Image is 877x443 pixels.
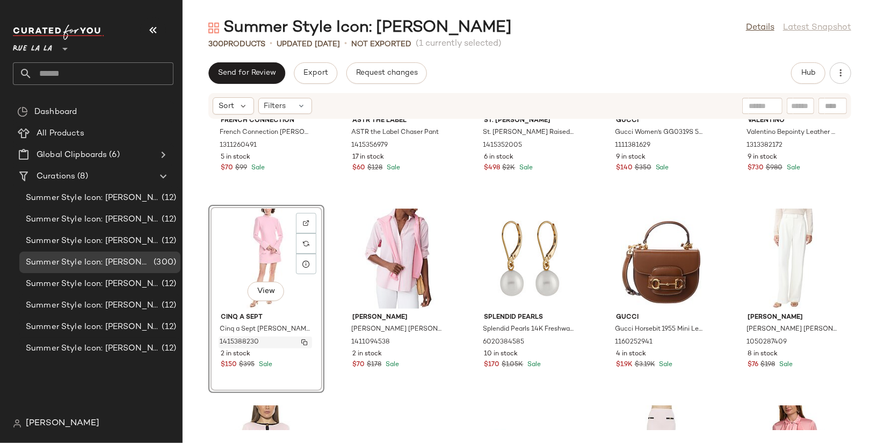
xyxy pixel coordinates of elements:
[17,106,28,117] img: svg%3e
[616,313,707,323] span: Gucci
[75,170,88,183] span: (8)
[484,313,576,323] span: Splendid Pearls
[248,282,284,301] button: View
[344,38,347,51] span: •
[748,163,764,173] span: $730
[615,325,706,334] span: Gucci Horsebit 1955 Mini Leather Shoulder Bag
[739,209,847,309] img: 1050287409_RLLATH.jpg
[301,339,308,346] img: svg%3e
[160,321,176,333] span: (12)
[746,338,787,347] span: 1050287409
[37,127,84,140] span: All Products
[748,360,758,370] span: $76
[218,69,276,77] span: Send for Review
[484,163,501,173] span: $498
[351,128,439,138] span: ASTR the Label Chaser Pant
[26,321,160,333] span: Summer Style Icon: [PERSON_NAME]
[616,360,633,370] span: $1.9K
[502,360,524,370] span: $1.05K
[503,163,516,173] span: $2K
[616,349,646,359] span: 4 in stock
[346,62,427,84] button: Request changes
[212,209,321,309] img: 1415388230_RLLATH.jpg
[37,170,75,183] span: Curations
[746,325,838,334] span: [PERSON_NAME] [PERSON_NAME] Pant
[367,360,381,370] span: $178
[352,313,444,323] span: [PERSON_NAME]
[616,153,646,162] span: 9 in stock
[748,153,777,162] span: 9 in stock
[367,163,382,173] span: $128
[777,361,793,368] span: Sale
[26,417,99,430] span: [PERSON_NAME]
[235,163,247,173] span: $99
[526,361,541,368] span: Sale
[26,299,160,312] span: Summer Style Icon: [PERSON_NAME] (Pink)
[160,235,176,247] span: (12)
[270,38,272,51] span: •
[483,325,575,334] span: Splendid Pearls 14K Freshwater Pearl Drop Earrings
[13,419,21,428] img: svg%3e
[352,360,365,370] span: $70
[760,360,775,370] span: $198
[221,116,312,126] span: French Connection
[264,101,286,112] span: Filters
[208,23,219,33] img: svg%3e
[221,163,233,173] span: $70
[635,360,655,370] span: $3.19K
[208,17,512,39] div: Summer Style Icon: [PERSON_NAME]
[160,278,176,290] span: (12)
[616,163,633,173] span: $140
[220,338,259,347] span: 1415388230
[607,209,716,309] img: 1160252941_RLLATH.jpg
[352,153,384,162] span: 17 in stock
[220,128,311,138] span: French Connection [PERSON_NAME] Pump
[766,163,782,173] span: $980
[483,338,525,347] span: 6020384585
[13,25,104,40] img: cfy_white_logo.C9jOOHJF.svg
[351,338,390,347] span: 1411094538
[219,101,234,112] span: Sort
[483,141,523,151] span: 1415352005
[615,338,653,347] span: 1160252941
[352,349,382,359] span: 2 in stock
[657,361,673,368] span: Sale
[26,342,160,355] span: Summer Style Icon: [PERSON_NAME] Women
[208,39,265,50] div: Products
[484,153,514,162] span: 6 in stock
[351,325,443,334] span: [PERSON_NAME] [PERSON_NAME] Blouse
[484,116,576,126] span: St. [PERSON_NAME]
[208,40,223,48] span: 300
[160,192,176,204] span: (12)
[208,62,285,84] button: Send for Review
[160,342,176,355] span: (12)
[746,22,774,34] a: Details
[26,278,160,290] span: Summer Style Icon: [PERSON_NAME] (Blue)
[303,69,328,77] span: Export
[416,38,502,51] span: (1 currently selected)
[383,361,399,368] span: Sale
[160,213,176,226] span: (12)
[26,192,160,204] span: Summer Style Icon: [PERSON_NAME]
[801,69,816,77] span: Hub
[344,209,452,309] img: 1411094538_RLLATH.jpg
[385,165,400,172] span: Sale
[748,313,839,323] span: [PERSON_NAME]
[635,163,651,173] span: $350
[13,37,52,56] span: Rue La La
[615,141,650,151] span: 1111381629
[484,360,500,370] span: $170
[616,116,707,126] span: Gucci
[26,235,160,247] span: Summer Style Icon: [PERSON_NAME]
[351,141,388,151] span: 1415356979
[34,106,77,118] span: Dashboard
[352,116,444,126] span: ASTR the Label
[615,128,706,138] span: Gucci Women's GG0319S 52mm Sunglasses
[257,287,275,296] span: View
[483,128,575,138] span: St. [PERSON_NAME] Raised Plaid Tweed Dress
[277,39,340,50] p: updated [DATE]
[785,165,800,172] span: Sale
[107,149,119,161] span: (6)
[746,141,782,151] span: 1313382172
[352,163,365,173] span: $60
